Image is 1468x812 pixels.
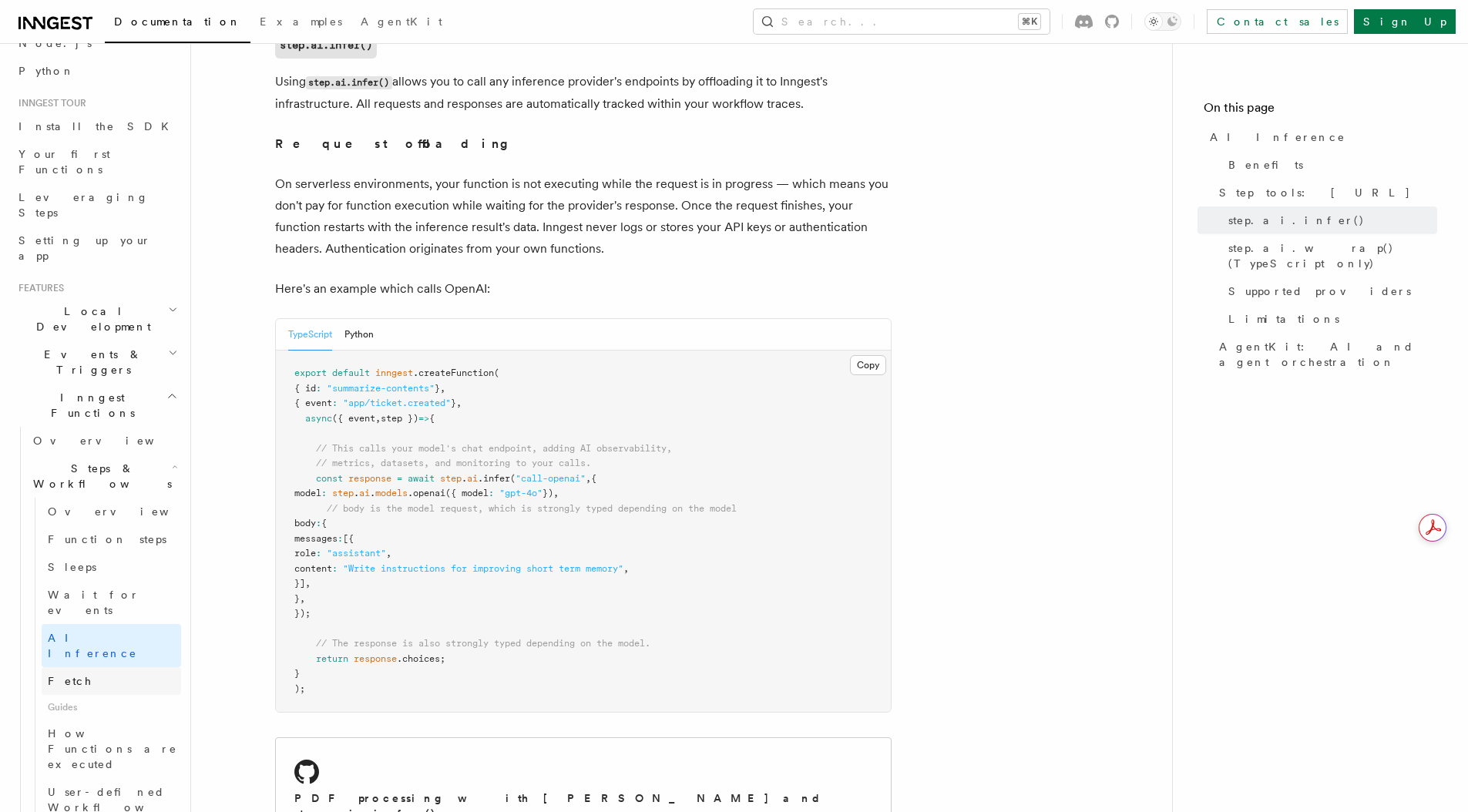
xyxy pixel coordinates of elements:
span: Benefits [1228,157,1303,173]
span: }] [294,578,305,589]
button: Events & Triggers [12,341,181,384]
span: ai [359,488,370,498]
span: : [316,548,321,559]
span: Inngest Functions [12,390,166,421]
span: Leveraging Steps [18,191,149,219]
span: : [321,488,327,498]
span: .choices; [397,653,445,664]
span: { [429,413,435,424]
span: Features [12,282,64,294]
span: : [332,398,338,408]
a: Overview [27,427,181,455]
a: AgentKit: AI and agent orchestration [1213,333,1437,376]
span: : [332,563,338,574]
span: . [354,488,359,498]
span: { [321,518,327,528]
span: ); [294,683,305,694]
span: Setting up your app [18,234,151,262]
span: body [294,518,316,528]
span: , [386,548,391,559]
span: , [440,383,445,394]
span: Supported providers [1228,284,1411,299]
a: Limitations [1222,305,1437,333]
span: Documentation [114,15,241,28]
a: Wait for events [42,581,181,624]
span: response [354,653,397,664]
a: Benefits [1222,151,1437,179]
p: Using allows you to call any inference provider's endpoints by offloading it to Inngest's infrast... [275,71,892,115]
span: Install the SDK [18,120,178,133]
span: export [294,367,327,378]
a: Examples [250,5,351,42]
span: "Write instructions for improving short term memory" [343,563,623,574]
span: , [300,593,305,604]
span: step [440,473,462,484]
span: "assistant" [327,548,386,559]
span: ai [467,473,478,484]
span: const [316,473,343,484]
span: AI Inference [1210,129,1345,145]
span: , [623,563,629,574]
span: AgentKit [361,15,442,28]
span: step.ai.wrap() (TypeScript only) [1228,240,1437,271]
a: Sleeps [42,553,181,581]
span: AgentKit: AI and agent orchestration [1219,339,1437,370]
a: Setting up your app [12,226,181,270]
a: Node.js [12,29,181,57]
a: AI Inference [42,624,181,667]
span: = [397,473,402,484]
button: Python [344,319,374,351]
p: On serverless environments, your function is not executing while the request is in progress — whi... [275,173,892,260]
span: await [408,473,435,484]
button: Search...⌘K [754,9,1050,34]
a: AI Inference [1204,123,1437,151]
a: step.ai.infer() [1222,206,1437,234]
a: Your first Functions [12,140,181,183]
span: ({ model [445,488,489,498]
span: content [294,563,332,574]
span: { event [294,398,332,408]
span: Overview [48,505,207,518]
span: // The response is also strongly typed depending on the model. [316,638,650,649]
span: : [316,518,321,528]
span: [{ [343,533,354,544]
span: ({ event [332,413,375,424]
a: step.ai.wrap() (TypeScript only) [1222,234,1437,277]
button: TypeScript [288,319,332,351]
span: Node.js [18,37,92,49]
span: Overview [33,435,192,447]
a: AgentKit [351,5,452,42]
span: , [375,413,381,424]
a: Python [12,57,181,85]
a: step.ai.infer() [275,31,377,59]
span: "summarize-contents" [327,383,435,394]
span: model [294,488,321,498]
span: Step tools: [URL] [1219,185,1411,200]
button: Toggle dark mode [1144,12,1181,31]
span: return [316,653,348,664]
a: Sign Up [1354,9,1456,34]
span: step }) [381,413,418,424]
span: "app/ticket.created" [343,398,451,408]
span: "call-openai" [516,473,586,484]
h4: On this page [1204,99,1437,123]
span: .openai [408,488,445,498]
strong: Request offloading [275,136,519,151]
a: Contact sales [1207,9,1348,34]
span: models [375,488,408,498]
span: Steps & Workflows [27,461,172,492]
span: default [332,367,370,378]
a: Leveraging Steps [12,183,181,226]
span: inngest [375,367,413,378]
span: step [332,488,354,498]
span: .createFunction [413,367,494,378]
a: Function steps [42,525,181,553]
span: // metrics, datasets, and monitoring to your calls. [316,458,591,468]
span: , [553,488,559,498]
span: : [338,533,343,544]
span: } [294,593,300,604]
span: role [294,548,316,559]
span: . [462,473,467,484]
span: ( [510,473,516,484]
